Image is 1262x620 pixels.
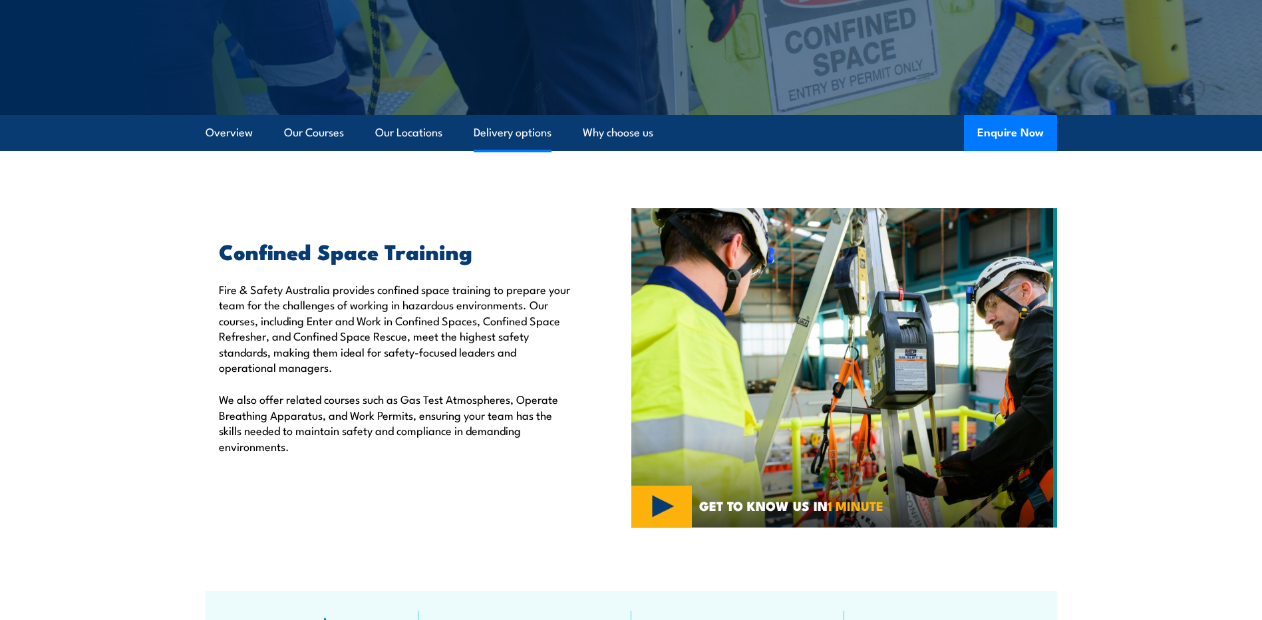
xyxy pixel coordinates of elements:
strong: 1 MINUTE [828,496,883,515]
a: Delivery options [474,115,552,150]
a: Why choose us [583,115,653,150]
button: Enquire Now [964,115,1057,151]
a: Overview [206,115,253,150]
span: GET TO KNOW US IN [699,500,883,512]
p: Fire & Safety Australia provides confined space training to prepare your team for the challenges ... [219,281,570,375]
img: Confined Space Courses Australia [631,208,1057,528]
h2: Confined Space Training [219,241,570,260]
p: We also offer related courses such as Gas Test Atmospheres, Operate Breathing Apparatus, and Work... [219,391,570,454]
a: Our Courses [284,115,344,150]
a: Our Locations [375,115,442,150]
